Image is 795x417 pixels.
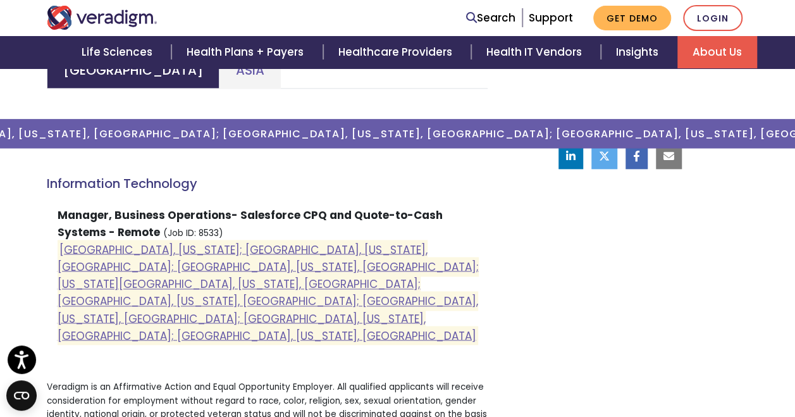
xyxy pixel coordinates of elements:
[323,36,471,68] a: Healthcare Providers
[6,380,37,411] button: Open CMP widget
[466,9,515,27] a: Search
[683,5,743,31] a: Login
[529,10,573,25] a: Support
[58,242,479,343] a: [GEOGRAPHIC_DATA], [US_STATE]; [GEOGRAPHIC_DATA], [US_STATE], [GEOGRAPHIC_DATA]; [GEOGRAPHIC_DATA...
[58,208,443,240] strong: Manager, Business Operations- Salesforce CPQ and Quote-to-Cash Systems - Remote
[601,36,677,68] a: Insights
[66,36,171,68] a: Life Sciences
[47,176,488,191] h4: Information Technology
[163,227,223,239] small: (Job ID: 8533)
[219,51,281,89] a: Asia
[471,36,601,68] a: Health IT Vendors
[171,36,323,68] a: Health Plans + Payers
[677,36,757,68] a: About Us
[47,51,219,89] a: [GEOGRAPHIC_DATA]
[47,6,157,30] img: Veradigm logo
[593,6,671,30] a: Get Demo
